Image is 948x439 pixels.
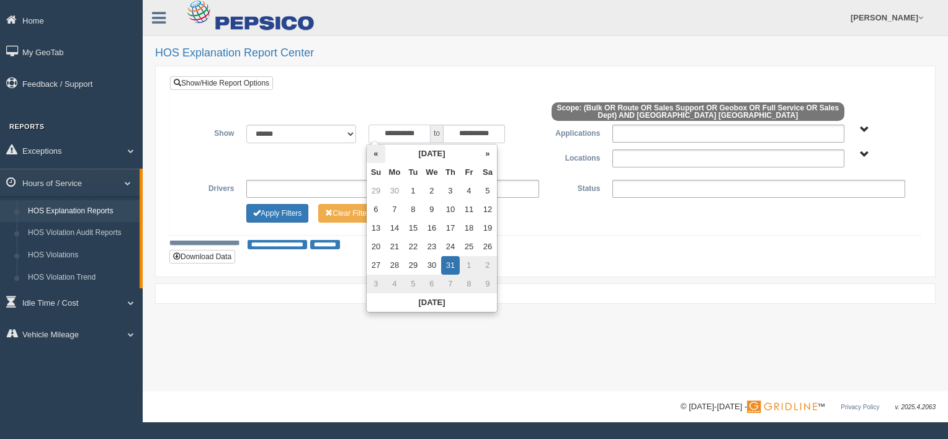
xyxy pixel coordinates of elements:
td: 29 [404,256,423,275]
td: 4 [385,275,404,293]
div: © [DATE]-[DATE] - ™ [681,401,936,414]
td: 10 [441,200,460,219]
td: 24 [441,237,460,256]
td: 15 [404,219,423,237]
td: 30 [423,256,441,275]
a: Privacy Policy [841,404,879,410]
td: 4 [460,182,478,200]
td: 2 [478,256,497,275]
button: Change Filter Options [246,204,308,223]
a: HOS Explanation Reports [22,200,140,223]
td: 5 [404,275,423,293]
td: 1 [460,256,478,275]
span: Scope: (Bulk OR Route OR Sales Support OR Geobox OR Full Service OR Sales Dept) AND [GEOGRAPHIC_D... [552,102,844,121]
th: Su [367,163,385,182]
td: 28 [385,256,404,275]
td: 2 [423,182,441,200]
label: Locations [545,149,606,164]
th: Fr [460,163,478,182]
th: » [478,144,497,163]
td: 25 [460,237,478,256]
span: to [431,125,443,143]
td: 7 [385,200,404,219]
td: 26 [478,237,497,256]
a: HOS Violation Trend [22,267,140,289]
td: 23 [423,237,441,256]
td: 6 [423,275,441,293]
th: We [423,163,441,182]
td: 8 [460,275,478,293]
h2: HOS Explanation Report Center [155,47,936,60]
td: 3 [441,182,460,200]
th: [DATE] [385,144,478,163]
td: 5 [478,182,497,200]
td: 21 [385,237,404,256]
th: [DATE] [367,293,497,312]
td: 11 [460,200,478,219]
td: 6 [367,200,385,219]
td: 31 [441,256,460,275]
a: HOS Violations [22,244,140,267]
td: 13 [367,219,385,237]
img: Gridline [747,401,817,413]
td: 17 [441,219,460,237]
td: 3 [367,275,385,293]
button: Download Data [169,250,235,264]
label: Drivers [179,180,240,195]
td: 1 [404,182,423,200]
td: 29 [367,182,385,200]
td: 9 [478,275,497,293]
label: Applications [545,125,606,140]
a: HOS Violation Audit Reports [22,222,140,244]
td: 14 [385,219,404,237]
td: 16 [423,219,441,237]
td: 8 [404,200,423,219]
button: Change Filter Options [318,204,380,223]
a: Show/Hide Report Options [170,76,273,90]
td: 9 [423,200,441,219]
th: Mo [385,163,404,182]
td: 18 [460,219,478,237]
span: v. 2025.4.2063 [895,404,936,410]
td: 22 [404,237,423,256]
th: Th [441,163,460,182]
td: 20 [367,237,385,256]
th: « [367,144,385,163]
th: Tu [404,163,423,182]
td: 27 [367,256,385,275]
td: 30 [385,182,404,200]
label: Status [545,180,606,195]
td: 7 [441,275,460,293]
td: 19 [478,219,497,237]
th: Sa [478,163,497,182]
td: 12 [478,200,497,219]
label: Show [179,125,240,140]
